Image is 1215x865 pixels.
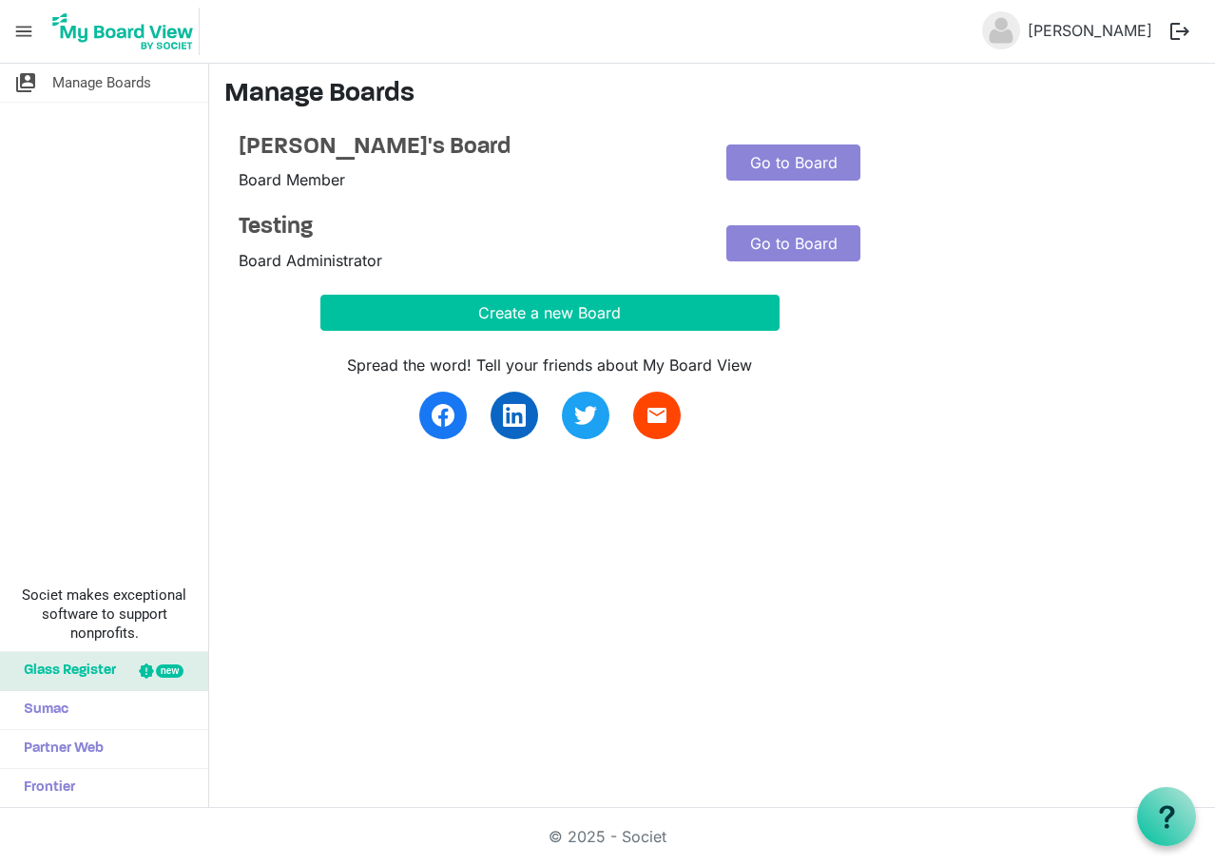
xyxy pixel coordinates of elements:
[6,13,42,49] span: menu
[224,79,1200,111] h3: Manage Boards
[574,404,597,427] img: twitter.svg
[239,134,698,162] a: [PERSON_NAME]'s Board
[549,827,666,846] a: © 2025 - Societ
[432,404,454,427] img: facebook.svg
[47,8,200,55] img: My Board View Logo
[1160,11,1200,51] button: logout
[14,64,37,102] span: switch_account
[726,144,860,181] a: Go to Board
[633,392,681,439] a: email
[320,295,780,331] button: Create a new Board
[239,214,698,241] a: Testing
[14,730,104,768] span: Partner Web
[156,664,183,678] div: new
[14,652,116,690] span: Glass Register
[320,354,780,376] div: Spread the word! Tell your friends about My Board View
[14,769,75,807] span: Frontier
[239,251,382,270] span: Board Administrator
[982,11,1020,49] img: no-profile-picture.svg
[9,586,200,643] span: Societ makes exceptional software to support nonprofits.
[47,8,207,55] a: My Board View Logo
[239,170,345,189] span: Board Member
[1020,11,1160,49] a: [PERSON_NAME]
[646,404,668,427] span: email
[726,225,860,261] a: Go to Board
[52,64,151,102] span: Manage Boards
[503,404,526,427] img: linkedin.svg
[14,691,68,729] span: Sumac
